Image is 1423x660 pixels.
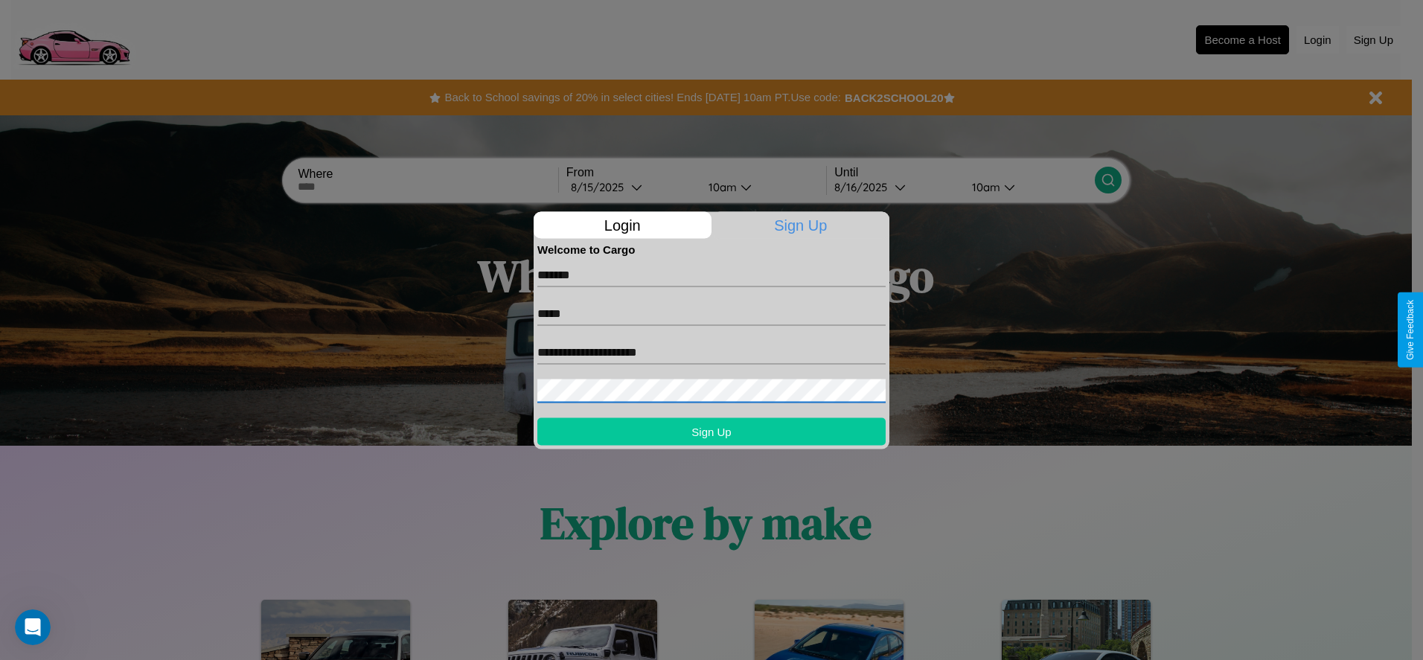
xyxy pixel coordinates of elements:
[15,609,51,645] iframe: Intercom live chat
[534,211,711,238] p: Login
[1405,300,1416,360] div: Give Feedback
[537,417,886,445] button: Sign Up
[712,211,890,238] p: Sign Up
[537,243,886,255] h4: Welcome to Cargo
